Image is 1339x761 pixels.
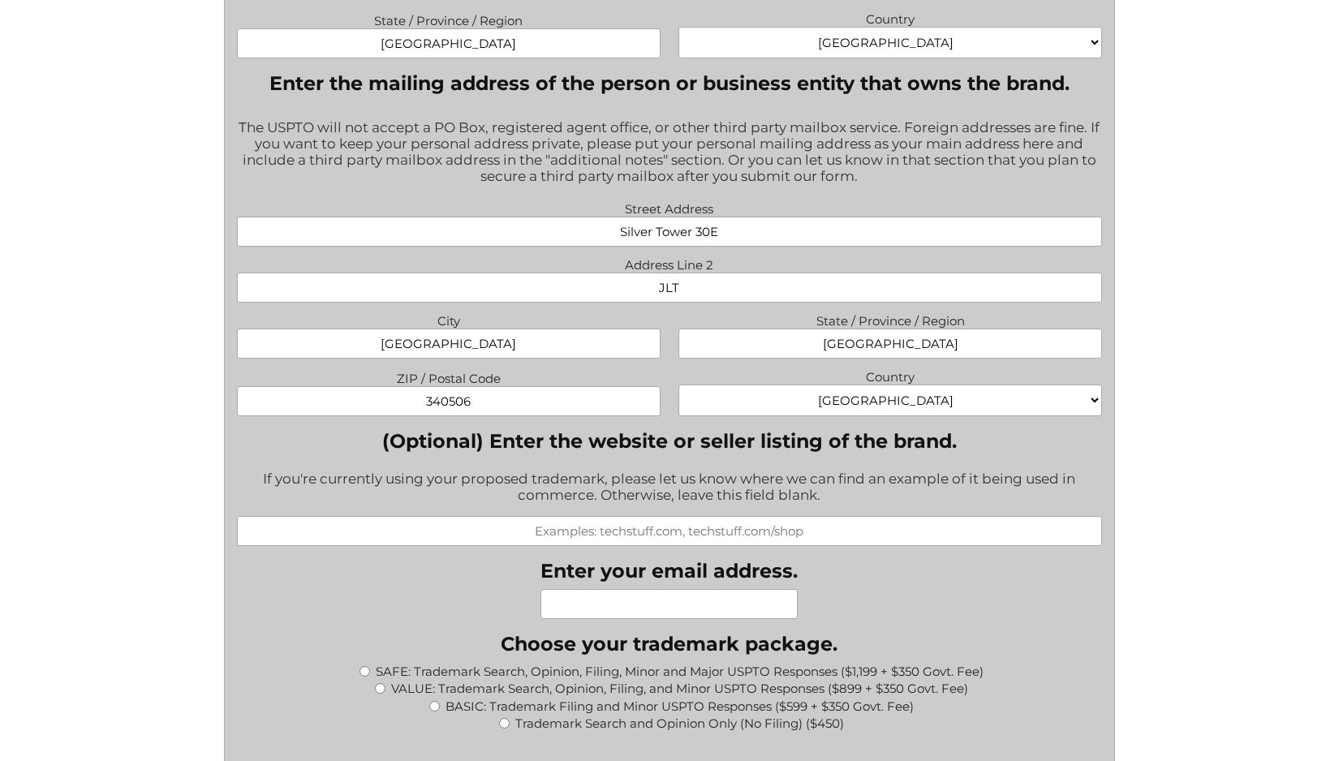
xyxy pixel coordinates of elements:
[391,681,968,696] label: VALUE: Trademark Search, Opinion, Filing, and Minor USPTO Responses ($899 + $350 Govt. Fee)
[540,559,798,583] label: Enter your email address.
[237,309,661,329] label: City
[269,71,1070,95] legend: Enter the mailing address of the person or business entity that owns the brand.
[237,429,1103,453] label: (Optional) Enter the website or seller listing of the brand.
[376,664,984,679] label: SAFE: Trademark Search, Opinion, Filing, Minor and Major USPTO Responses ($1,199 + $350 Govt. Fee)
[237,516,1103,546] input: Examples: techstuff.com, techstuff.com/shop
[237,9,661,28] label: State / Province / Region
[237,109,1103,197] div: The USPTO will not accept a PO Box, registered agent office, or other third party mailbox service...
[515,716,844,731] label: Trademark Search and Opinion Only (No Filing) ($450)
[237,460,1103,516] div: If you're currently using your proposed trademark, please let us know where we can find an exampl...
[678,309,1103,329] label: State / Province / Region
[501,632,837,656] legend: Choose your trademark package.
[446,699,914,714] label: BASIC: Trademark Filing and Minor USPTO Responses ($599 + $350 Govt. Fee)
[678,7,1103,27] label: Country
[678,365,1103,385] label: Country
[237,197,1103,217] label: Street Address
[237,253,1103,273] label: Address Line 2
[237,367,661,386] label: ZIP / Postal Code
